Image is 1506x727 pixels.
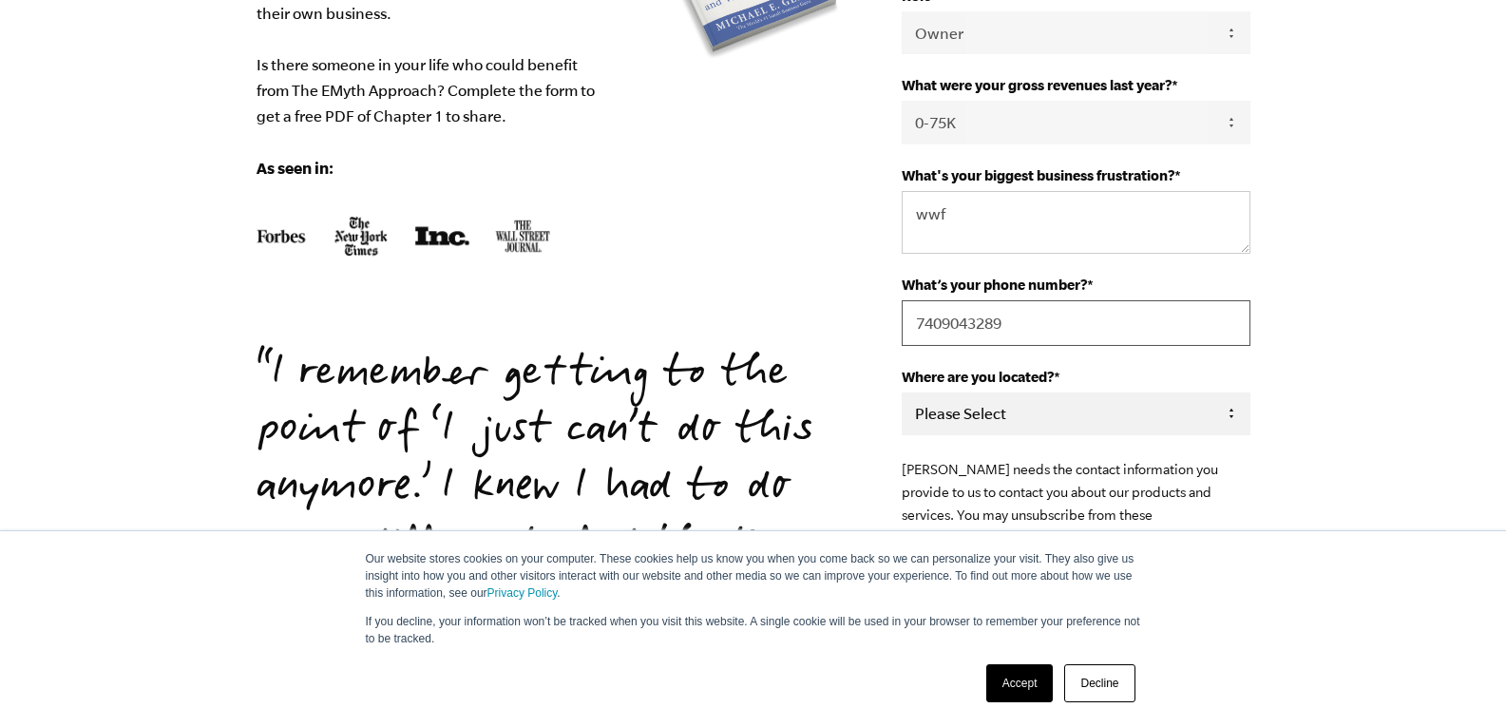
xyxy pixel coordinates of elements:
[366,613,1141,647] p: If you decline, your information won’t be tracked when you visit this website. A single cookie wi...
[257,216,551,257] img: E-Myth-Revisited-Book
[902,277,1087,293] span: What’s your phone number?
[902,191,1249,254] textarea: wwf
[1064,664,1134,702] a: Decline
[902,167,1174,183] span: What's your biggest business frustration?
[986,664,1054,702] a: Accept
[487,586,558,600] a: Privacy Policy
[366,550,1141,602] p: Our website stores cookies on your computer. These cookies help us know you when you come back so...
[257,347,846,689] p: I remember getting to the point of ‘I just can’t do this anymore.’ I knew I had to do some differ...
[902,77,1172,93] span: What were your gross revenues last year?
[902,458,1249,572] p: [PERSON_NAME] needs the contact information you provide to us to contact you about our products a...
[257,159,334,177] strong: As seen in:
[902,369,1054,385] span: Where are you located?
